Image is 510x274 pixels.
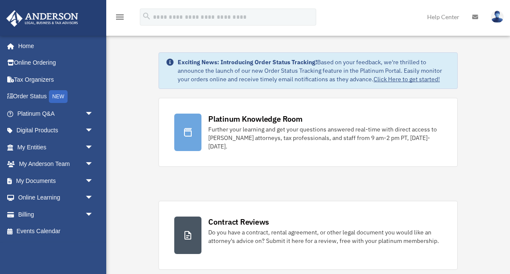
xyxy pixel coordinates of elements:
[208,217,269,227] div: Contract Reviews
[85,156,102,173] span: arrow_drop_down
[6,189,106,206] a: Online Learningarrow_drop_down
[85,122,102,140] span: arrow_drop_down
[85,105,102,123] span: arrow_drop_down
[6,37,102,54] a: Home
[159,201,458,270] a: Contract Reviews Do you have a contract, rental agreement, or other legal document you would like...
[374,75,440,83] a: Click Here to get started!
[85,139,102,156] span: arrow_drop_down
[115,15,125,22] a: menu
[6,71,106,88] a: Tax Organizers
[6,88,106,106] a: Order StatusNEW
[208,228,442,245] div: Do you have a contract, rental agreement, or other legal document you would like an attorney's ad...
[159,98,458,167] a: Platinum Knowledge Room Further your learning and get your questions answered real-time with dire...
[85,206,102,223] span: arrow_drop_down
[49,90,68,103] div: NEW
[6,172,106,189] a: My Documentsarrow_drop_down
[4,10,81,27] img: Anderson Advisors Platinum Portal
[142,11,151,21] i: search
[85,189,102,207] span: arrow_drop_down
[115,12,125,22] i: menu
[6,223,106,240] a: Events Calendar
[6,206,106,223] a: Billingarrow_drop_down
[6,139,106,156] a: My Entitiesarrow_drop_down
[208,125,442,151] div: Further your learning and get your questions answered real-time with direct access to [PERSON_NAM...
[178,58,317,66] strong: Exciting News: Introducing Order Status Tracking!
[491,11,504,23] img: User Pic
[208,114,303,124] div: Platinum Knowledge Room
[85,172,102,190] span: arrow_drop_down
[6,54,106,71] a: Online Ordering
[6,122,106,139] a: Digital Productsarrow_drop_down
[6,105,106,122] a: Platinum Q&Aarrow_drop_down
[6,156,106,173] a: My Anderson Teamarrow_drop_down
[178,58,450,83] div: Based on your feedback, we're thrilled to announce the launch of our new Order Status Tracking fe...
